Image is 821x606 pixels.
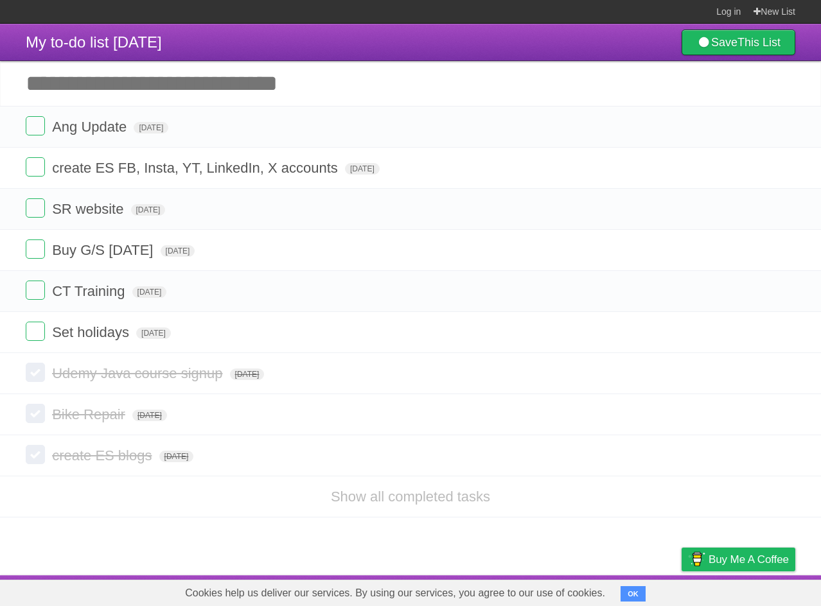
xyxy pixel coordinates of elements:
label: Done [26,363,45,382]
a: Show all completed tasks [331,489,490,505]
a: Privacy [665,578,698,603]
span: [DATE] [132,286,167,298]
span: Buy me a coffee [709,548,789,571]
span: My to-do list [DATE] [26,33,162,51]
span: Set holidays [52,324,132,340]
span: Ang Update [52,119,130,135]
a: About [511,578,538,603]
span: [DATE] [159,451,194,462]
a: SaveThis List [682,30,795,55]
span: Cookies help us deliver our services. By using our services, you agree to our use of cookies. [172,580,618,606]
a: Buy me a coffee [682,548,795,571]
span: [DATE] [131,204,166,216]
label: Done [26,198,45,218]
span: [DATE] [134,122,168,134]
label: Done [26,445,45,464]
img: Buy me a coffee [688,548,705,570]
span: [DATE] [161,245,195,257]
span: [DATE] [230,368,265,380]
label: Done [26,322,45,341]
span: [DATE] [132,410,167,421]
span: SR website [52,201,127,217]
button: OK [621,586,646,602]
span: Udemy Java course signup [52,365,225,381]
label: Done [26,239,45,259]
a: Terms [621,578,649,603]
span: create ES FB, Insta, YT, LinkedIn, X accounts [52,160,341,176]
label: Done [26,116,45,135]
span: [DATE] [136,327,171,339]
span: Buy G/S [DATE] [52,242,156,258]
label: Done [26,281,45,300]
span: create ES blogs [52,447,155,463]
b: This List [737,36,781,49]
a: Developers [553,578,605,603]
span: [DATE] [345,163,380,175]
label: Done [26,157,45,177]
span: CT Training [52,283,128,299]
span: Bike Repair [52,406,128,422]
label: Done [26,404,45,423]
a: Suggest a feature [714,578,795,603]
